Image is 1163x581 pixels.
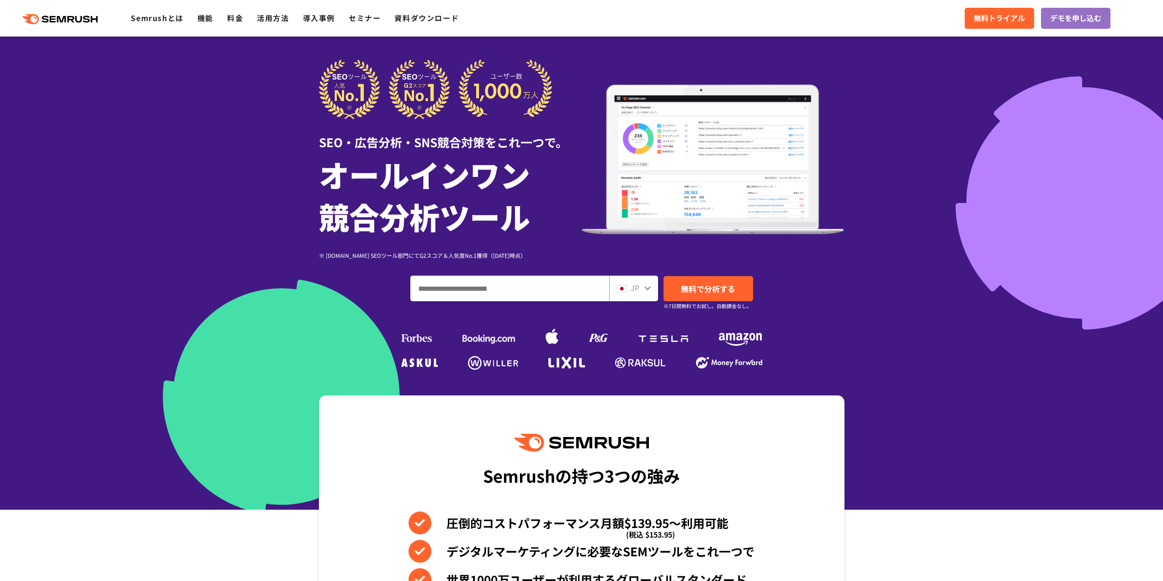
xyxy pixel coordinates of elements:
[483,458,680,492] div: Semrushの持つ3つの強み
[664,302,752,310] small: ※7日間無料でお試し。自動課金なし。
[227,12,243,23] a: 料金
[409,540,754,563] li: デジタルマーケティングに必要なSEMツールをこれ一つで
[349,12,381,23] a: セミナー
[681,283,735,294] span: 無料で分析する
[303,12,335,23] a: 導入事例
[1041,8,1110,29] a: デモを申し込む
[319,251,582,260] div: ※ [DOMAIN_NAME] SEOツール部門にてG2スコア＆人気度No.1獲得（[DATE]時点）
[1050,12,1101,24] span: デモを申し込む
[626,523,675,546] span: (税込 $153.95)
[411,276,609,301] input: ドメイン、キーワードまたはURLを入力してください
[974,12,1025,24] span: 無料トライアル
[257,12,289,23] a: 活用方法
[514,434,648,452] img: Semrush
[409,512,754,534] li: 圧倒的コストパフォーマンス月額$139.95〜利用可能
[965,8,1034,29] a: 無料トライアル
[319,153,582,237] h1: オールインワン 競合分析ツール
[631,282,639,293] span: JP
[664,276,753,301] a: 無料で分析する
[319,119,582,151] div: SEO・広告分析・SNS競合対策をこれ一つで。
[394,12,459,23] a: 資料ダウンロード
[131,12,183,23] a: Semrushとは
[197,12,213,23] a: 機能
